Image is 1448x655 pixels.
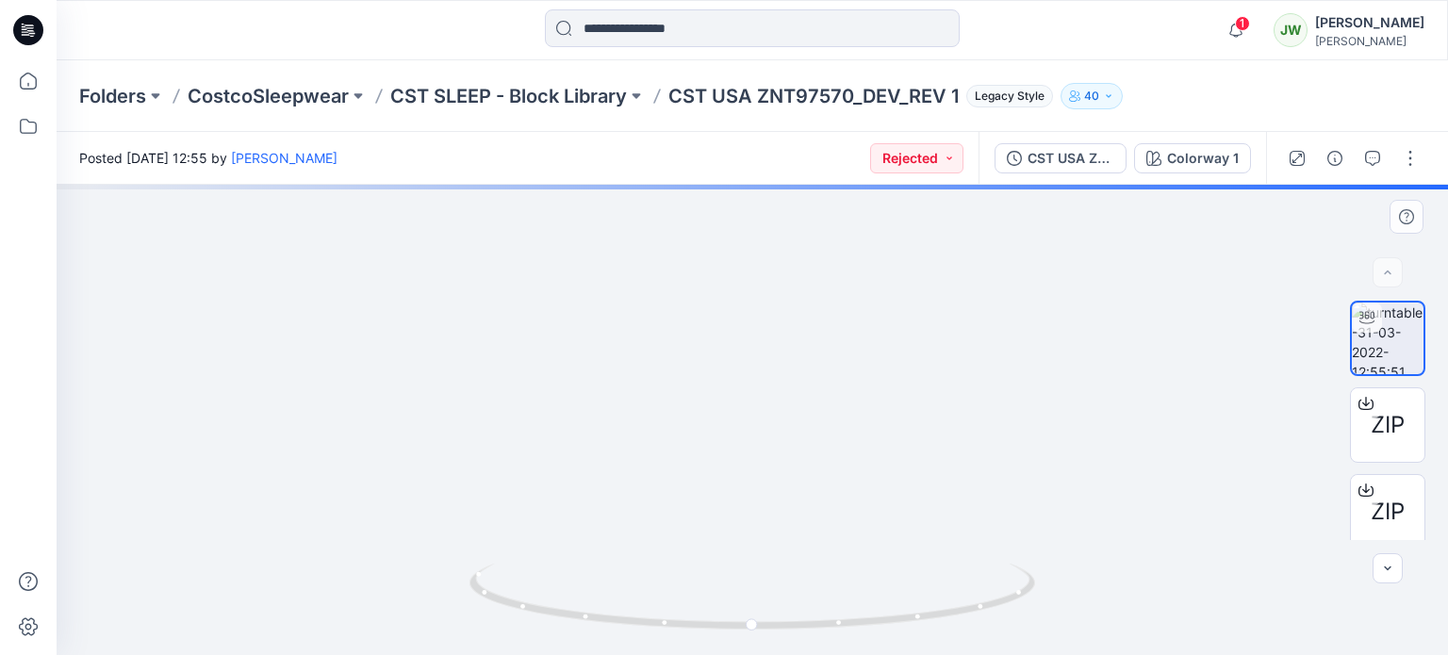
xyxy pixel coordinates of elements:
div: CST USA ZNT97570_DEV_REV 1 [1028,148,1114,169]
div: JW [1274,13,1308,47]
button: Details [1320,143,1350,173]
div: [PERSON_NAME] [1315,34,1424,48]
button: CST USA ZNT97570_DEV_REV 1 [995,143,1127,173]
span: ZIP [1371,495,1405,529]
span: 1 [1235,16,1250,31]
div: [PERSON_NAME] [1315,11,1424,34]
button: 40 [1061,83,1123,109]
button: Legacy Style [959,83,1053,109]
a: CostcoSleepwear [188,83,349,109]
a: CST SLEEP - Block Library [390,83,627,109]
button: Colorway 1 [1134,143,1251,173]
span: Posted [DATE] 12:55 by [79,148,337,168]
p: 40 [1084,86,1099,106]
div: Colorway 1 [1167,148,1239,169]
a: [PERSON_NAME] [231,150,337,166]
a: Folders [79,83,146,109]
span: Legacy Style [966,85,1053,107]
span: ZIP [1371,408,1405,442]
p: CST USA ZNT97570_DEV_REV 1 [668,83,959,109]
img: turntable-31-03-2022-12:55:51 [1352,303,1423,374]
